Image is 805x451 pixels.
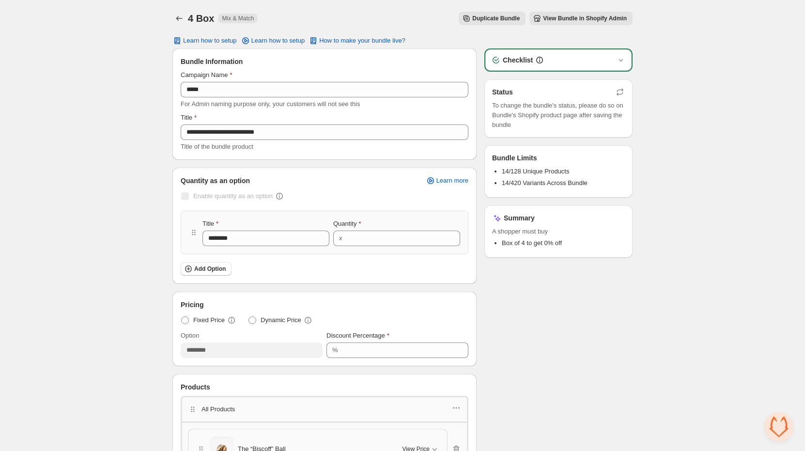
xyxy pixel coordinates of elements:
[181,300,203,310] span: Pricing
[172,12,186,25] button: Back
[181,100,360,108] span: For Admin naming purpose only, your customers will not see this
[181,382,210,392] span: Products
[235,34,311,47] a: Learn how to setup
[261,315,301,325] span: Dynamic Price
[181,143,253,150] span: Title of the bundle product
[183,37,237,45] span: Learn how to setup
[201,404,235,414] p: All Products
[333,219,361,229] label: Quantity
[492,153,537,163] h3: Bundle Limits
[543,15,627,22] span: View Bundle in Shopify Admin
[502,168,569,175] span: 14/128 Unique Products
[529,12,633,25] button: View Bundle in Shopify Admin
[303,34,411,47] button: How to make your bundle live?
[503,55,533,65] h3: Checklist
[188,13,214,24] h1: 4 Box
[181,70,232,80] label: Campaign Name
[332,345,338,355] div: %
[251,37,305,45] span: Learn how to setup
[193,192,273,200] span: Enable quantity as an option
[193,315,225,325] span: Fixed Price
[181,262,232,276] button: Add Option
[459,12,526,25] button: Duplicate Bundle
[202,219,218,229] label: Title
[504,213,535,223] h3: Summary
[167,34,243,47] button: Learn how to setup
[472,15,520,22] span: Duplicate Bundle
[339,233,342,243] div: x
[492,227,625,236] span: A shopper must buy
[502,238,625,248] li: Box of 4 to get 0% off
[181,331,199,341] label: Option
[181,176,250,186] span: Quantity as an option
[319,37,405,45] span: How to make your bundle live?
[326,331,389,341] label: Discount Percentage
[181,113,197,123] label: Title
[502,179,588,187] span: 14/420 Variants Across Bundle
[764,412,793,441] div: Open chat
[492,87,513,97] h3: Status
[436,177,468,185] span: Learn more
[181,57,243,66] span: Bundle Information
[492,101,625,130] span: To change the bundle's status, please do so on Bundle's Shopify product page after saving the bundle
[194,265,226,273] span: Add Option
[420,174,474,187] a: Learn more
[222,15,254,22] span: Mix & Match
